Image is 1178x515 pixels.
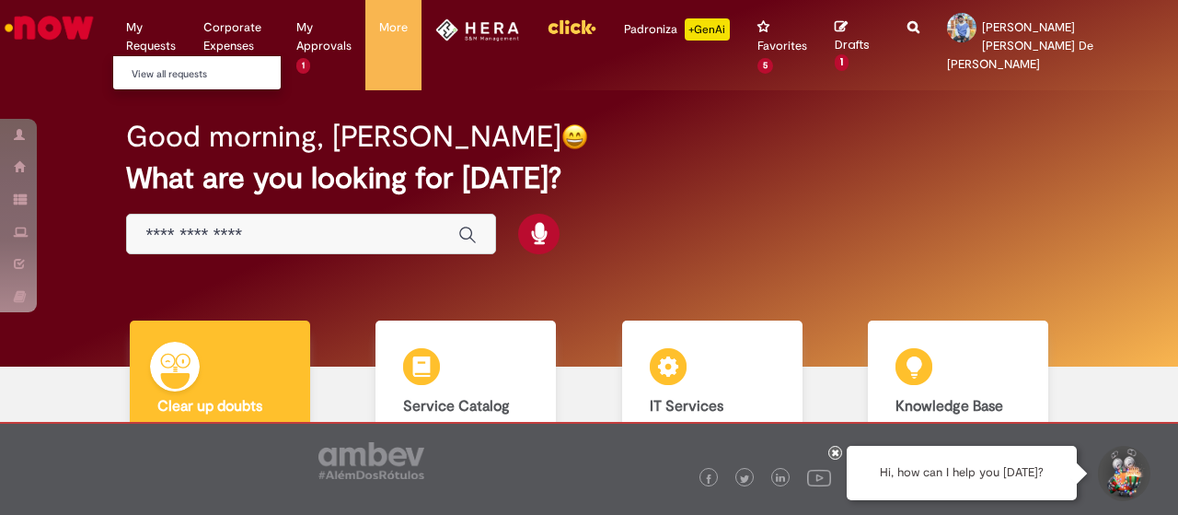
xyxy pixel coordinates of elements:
[757,58,773,74] span: 5
[343,321,590,498] a: Service Catalog Open a request
[126,162,1051,194] h2: What are you looking for [DATE]?
[650,397,723,416] b: IT Services
[847,446,1077,500] div: Hi, how can I help you [DATE]?
[704,474,713,484] img: logo_footer_facebook.png
[835,54,849,71] span: 1
[757,37,807,55] span: Favorites
[1095,446,1150,501] button: Start Support Conversation
[835,19,880,71] a: Drafts
[947,19,1093,72] span: [PERSON_NAME] [PERSON_NAME] De [PERSON_NAME]
[776,474,785,485] img: logo_footer_linkedin.png
[547,13,596,41] img: click_logo_yellow_360x200.png
[624,18,730,41] div: Padroniza
[126,121,561,153] h2: Good morning, [PERSON_NAME]
[113,64,316,85] a: View all requests
[112,55,282,90] ul: My Requests
[435,18,519,41] img: HeraLogo.png
[561,123,588,150] img: happy-face.png
[296,58,310,74] span: 1
[97,321,343,498] a: Clear up doubts Clear up doubts with Lupi Assist and Gen AI
[589,321,836,498] a: IT Services Find help
[836,321,1082,498] a: Knowledge Base Consult and learn
[2,9,97,46] img: ServiceNow
[379,18,408,37] span: More
[157,397,262,416] b: Clear up doubts
[203,18,270,55] span: Corporate Expenses
[126,18,176,55] span: My Requests
[296,18,352,55] span: My Approvals
[807,465,831,489] img: logo_footer_youtube.png
[685,18,730,41] p: +GenAi
[835,36,870,53] span: Drafts
[895,397,1003,416] b: Knowledge Base
[403,397,510,416] b: Service Catalog
[740,474,749,484] img: logo_footer_twitter.png
[318,442,424,479] img: logo_footer_ambev_rotulo_gray.png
